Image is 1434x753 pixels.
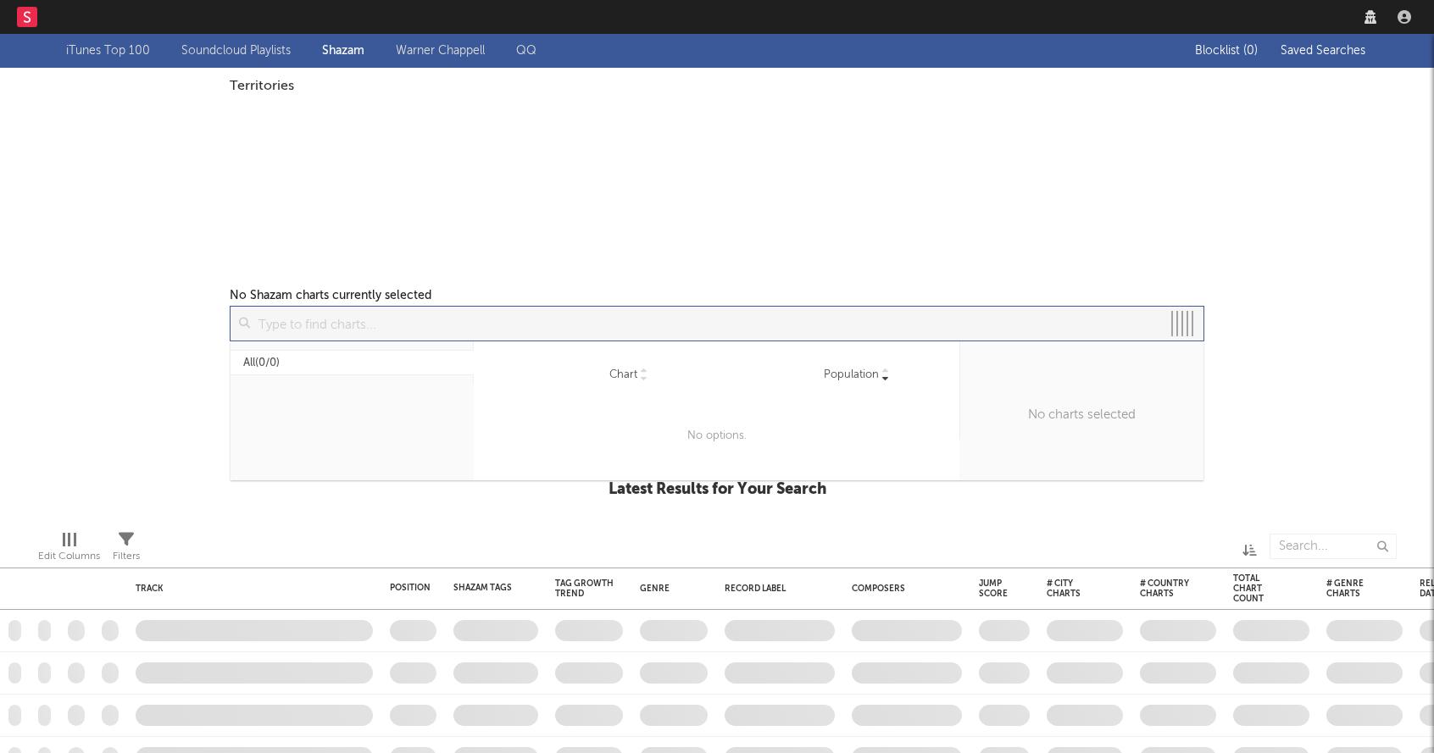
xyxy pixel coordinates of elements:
[852,584,953,594] div: Composers
[1281,45,1369,57] span: Saved Searches
[516,41,536,61] a: QQ
[1276,44,1369,58] button: Saved Searches
[181,41,291,61] a: Soundcloud Playlists
[725,584,826,594] div: Record Label
[230,76,1204,97] div: Territories
[250,307,1161,341] input: Type to find charts...
[231,350,474,375] button: All(0/0)
[474,392,960,480] div: No options.
[609,479,826,500] div: Latest Results for Your Search
[38,546,100,567] div: Edit Columns
[979,579,1008,599] div: Jump Score
[609,368,637,382] div: Chart
[1047,579,1098,599] div: # City Charts
[38,525,100,574] div: Edit Columns
[1195,45,1258,57] span: Blocklist
[960,363,1203,425] p: No charts selected
[66,41,150,61] a: iTunes Top 100
[555,579,614,599] div: Tag Growth Trend
[1326,579,1377,599] div: # Genre Charts
[396,41,485,61] a: Warner Chappell
[1140,579,1191,599] div: # Country Charts
[1270,534,1397,559] input: Search...
[230,285,431,306] div: No Shazam charts currently selected
[1233,573,1284,604] div: Total Chart Count
[1243,45,1258,57] span: ( 0 )
[136,584,364,594] div: Track
[113,525,140,574] div: Filters
[640,584,699,594] div: Genre
[390,583,431,593] div: Position
[113,546,140,567] div: Filters
[453,583,513,593] div: Shazam Tags
[824,368,879,382] div: Population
